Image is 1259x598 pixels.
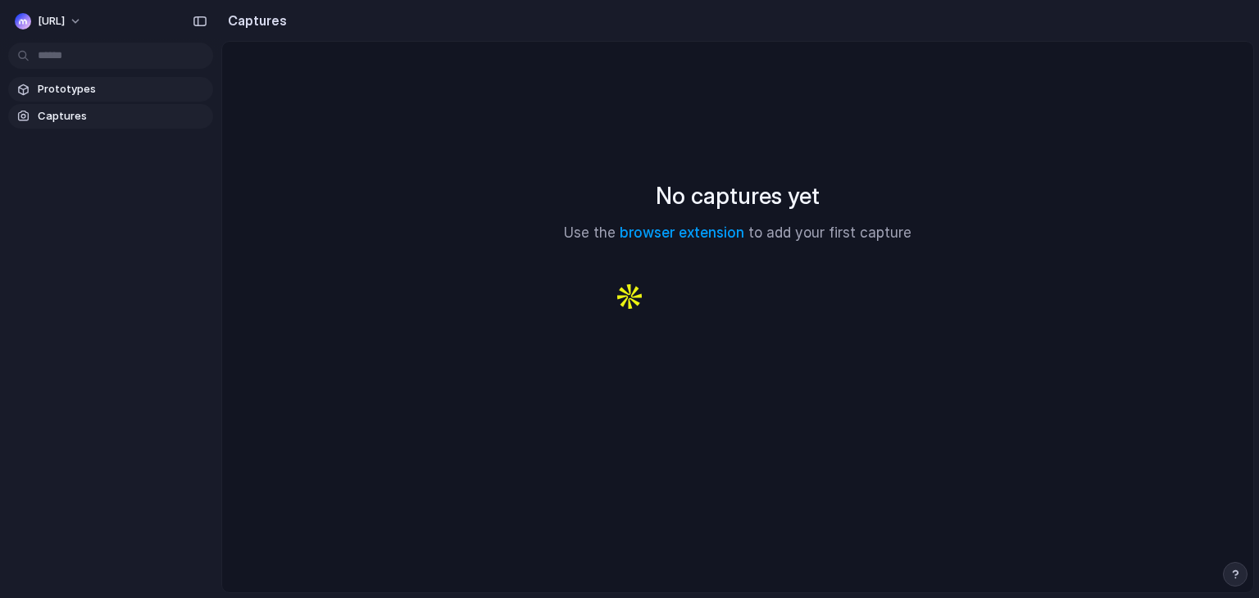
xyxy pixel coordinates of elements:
span: Prototypes [38,81,207,97]
h2: No captures yet [656,179,820,213]
span: [URL] [38,13,65,29]
h2: Captures [221,11,287,30]
span: Captures [38,108,207,125]
p: Use the to add your first capture [564,223,911,244]
button: [URL] [8,8,90,34]
a: Captures [8,104,213,129]
a: browser extension [620,224,744,241]
a: Prototypes [8,77,213,102]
